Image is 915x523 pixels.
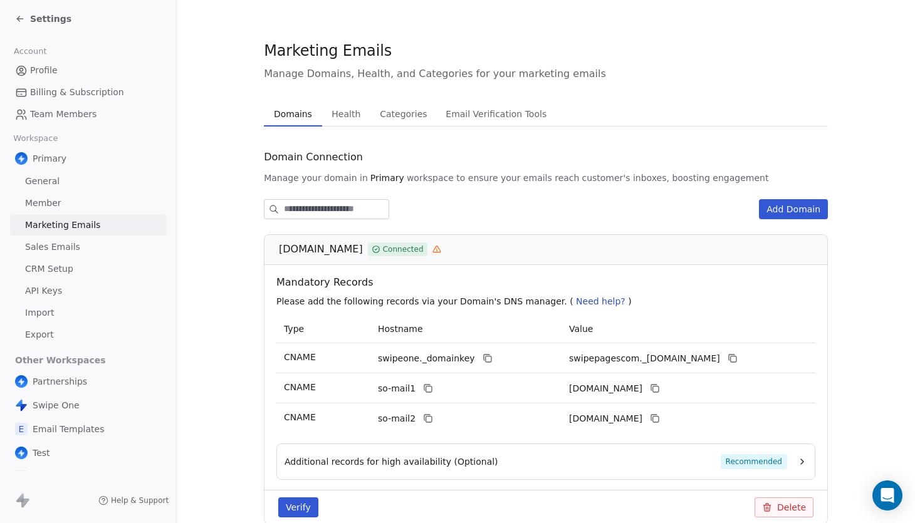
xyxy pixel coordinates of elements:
span: Import [25,306,54,319]
span: Primary [33,152,66,165]
a: General [10,171,166,192]
span: CNAME [284,412,316,422]
a: Settings [15,13,71,25]
span: swipeone._domainkey [378,352,475,365]
a: Help & Support [98,495,169,505]
span: Swipe One Seed Data [33,470,128,483]
a: Billing & Subscription [10,82,166,103]
button: Delete [755,497,813,517]
span: swipepagescom1.swipeone.email [569,382,642,395]
span: Email Templates [33,423,104,435]
span: Value [569,324,593,334]
span: so-mail1 [378,382,416,395]
p: Type [284,323,363,336]
span: Test [33,447,50,459]
button: Verify [278,497,318,517]
a: Import [10,303,166,323]
span: Manage your domain in [264,172,368,184]
span: Manage Domains, Health, and Categories for your marketing emails [264,66,828,81]
span: Primary [370,172,404,184]
img: user_01J93QE9VH11XXZQZDP4TWZEES.jpg [15,152,28,165]
span: Sales Emails [25,241,80,254]
span: Export [25,328,54,341]
span: General [25,175,60,188]
a: Member [10,193,166,214]
span: Marketing Emails [264,41,392,60]
span: Health [327,105,365,123]
span: Profile [30,64,58,77]
span: Mandatory Records [276,275,820,290]
span: Other Workspaces [10,350,111,370]
span: Email Verification Tools [441,105,552,123]
span: Team Members [30,108,97,121]
img: user_01J93QE9VH11XXZQZDP4TWZEES.jpg [15,447,28,459]
span: so-mail2 [378,412,416,425]
span: Workspace [8,129,63,148]
a: Profile [10,60,166,81]
span: API Keys [25,284,62,298]
span: S [15,470,28,483]
span: Categories [375,105,432,123]
span: CNAME [284,382,316,392]
span: Partnerships [33,375,87,388]
span: Marketing Emails [25,219,100,232]
span: swipepagescom._domainkey.swipeone.email [569,352,720,365]
span: Settings [30,13,71,25]
span: E [15,423,28,435]
a: Marketing Emails [10,215,166,236]
div: Open Intercom Messenger [872,480,902,510]
span: Recommended [721,454,787,469]
span: [DOMAIN_NAME] [279,242,363,257]
span: Swipe One [33,399,80,412]
span: CRM Setup [25,262,73,276]
span: Billing & Subscription [30,86,124,99]
button: Add Domain [759,199,828,219]
span: workspace to ensure your emails reach [407,172,580,184]
a: Team Members [10,104,166,125]
span: Member [25,197,61,210]
img: user_01J93QE9VH11XXZQZDP4TWZEES.jpg [15,375,28,388]
a: Sales Emails [10,237,166,257]
span: Need help? [576,296,625,306]
a: CRM Setup [10,259,166,279]
a: API Keys [10,281,166,301]
span: Additional records for high availability (Optional) [285,455,498,468]
span: Connected [383,244,424,255]
p: Please add the following records via your Domain's DNS manager. ( ) [276,295,820,308]
span: Domains [269,105,317,123]
span: Domain Connection [264,150,363,165]
span: customer's inboxes, boosting engagement [582,172,768,184]
img: swipeone-app-icon.png [15,399,28,412]
span: Help & Support [111,495,169,505]
span: Account [8,42,52,61]
button: Additional records for high availability (Optional)Recommended [285,454,807,469]
span: Hostname [378,324,423,334]
span: swipepagescom2.swipeone.email [569,412,642,425]
span: CNAME [284,352,316,362]
a: Export [10,324,166,345]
